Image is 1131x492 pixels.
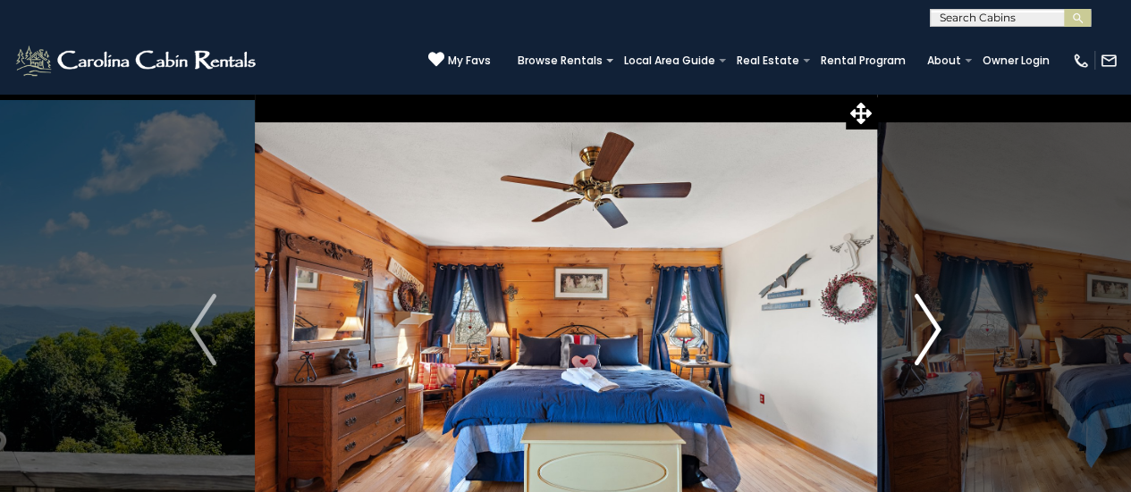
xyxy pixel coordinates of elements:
img: phone-regular-white.png [1072,52,1090,70]
a: Owner Login [974,48,1059,73]
img: arrow [915,294,941,365]
a: Local Area Guide [615,48,724,73]
a: Real Estate [728,48,808,73]
img: mail-regular-white.png [1100,52,1118,70]
a: My Favs [428,51,491,70]
a: Browse Rentals [509,48,612,73]
span: My Favs [448,53,491,69]
img: arrow [190,294,216,365]
img: White-1-2.png [13,43,261,79]
a: Rental Program [812,48,915,73]
a: About [918,48,970,73]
